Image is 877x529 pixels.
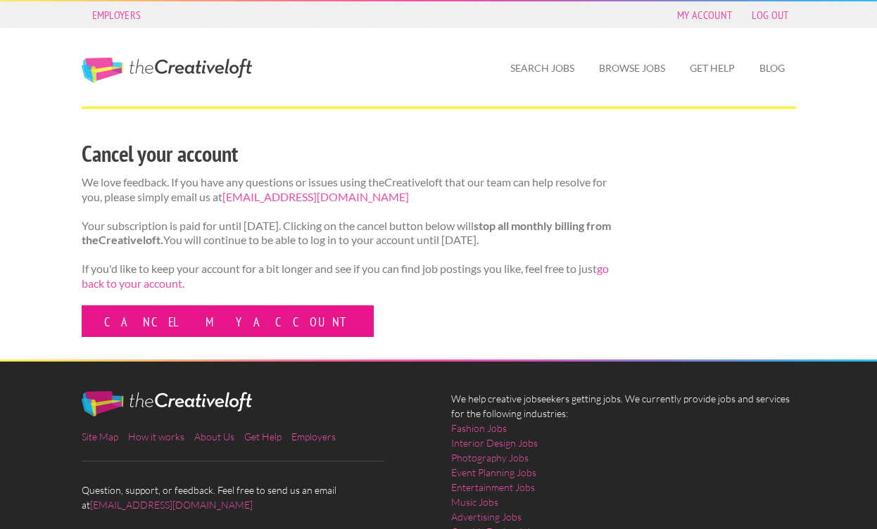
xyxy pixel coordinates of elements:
a: Get Help [679,52,746,84]
a: [EMAIL_ADDRESS][DOMAIN_NAME] [222,190,409,203]
a: Get Help [244,431,282,442]
strong: stop all monthly billing from theCreativeloft. [82,219,611,247]
a: Search Jobs [499,52,586,84]
a: The Creative Loft [82,58,252,83]
a: Event Planning Jobs [451,465,536,480]
a: Blog [748,52,796,84]
h2: Cancel your account [82,138,612,170]
a: Music Jobs [451,495,498,509]
a: Log Out [745,5,795,25]
p: Your subscription is paid for until [DATE]. Clicking on the cancel button below will You will con... [82,219,612,248]
a: Employers [85,5,149,25]
a: Site Map [82,431,118,442]
a: About Us [194,431,234,442]
p: If you'd like to keep your account for a bit longer and see if you can find job postings you like... [82,262,612,291]
a: Advertising Jobs [451,509,522,524]
a: go back to your account [82,262,609,290]
a: Cancel my account [82,305,374,337]
a: Photography Jobs [451,450,529,465]
a: Employers [291,431,336,442]
img: The Creative Loft [82,391,252,416]
p: We love feedback. If you have any questions or issues using theCreativeloft that our team can hel... [82,175,612,205]
a: My Account [670,5,739,25]
a: Entertainment Jobs [451,480,535,495]
a: Interior Design Jobs [451,435,538,450]
a: How it works [128,431,184,442]
a: Fashion Jobs [451,421,507,435]
a: [EMAIL_ADDRESS][DOMAIN_NAME] [90,499,253,511]
a: Browse Jobs [588,52,676,84]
